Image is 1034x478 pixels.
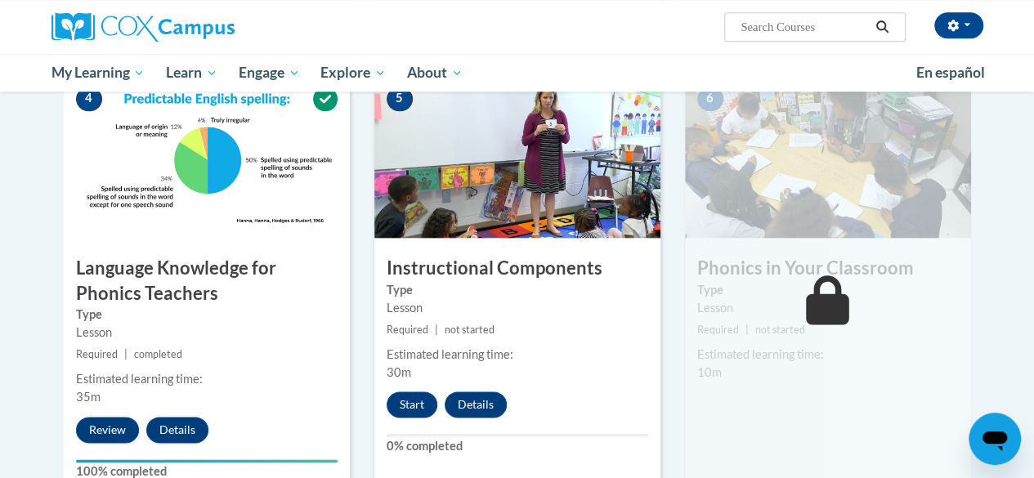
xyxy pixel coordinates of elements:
div: Your progress [76,459,338,462]
span: not started [755,324,805,336]
a: My Learning [41,54,156,92]
span: | [745,324,749,336]
a: Engage [228,54,311,92]
span: 10m [697,365,722,379]
label: Type [387,281,648,299]
span: Required [76,348,118,360]
label: Type [76,306,338,324]
div: Lesson [697,299,959,317]
span: En español [916,64,985,81]
div: Main menu [39,54,996,92]
span: 35m [76,390,101,404]
span: not started [445,324,495,336]
span: 6 [697,87,723,111]
input: Search Courses [739,17,870,37]
span: My Learning [51,63,145,83]
button: Details [146,417,208,443]
span: Learn [166,63,217,83]
img: Course Image [685,74,971,238]
div: Estimated learning time: [76,370,338,388]
span: | [435,324,438,336]
div: Lesson [76,324,338,342]
a: About [396,54,473,92]
a: Explore [310,54,396,92]
span: Required [697,324,739,336]
button: Details [445,391,507,418]
button: Account Settings [934,12,983,38]
h3: Language Knowledge for Phonics Teachers [64,256,350,306]
span: 4 [76,87,102,111]
span: 30m [387,365,411,379]
h3: Instructional Components [374,256,660,281]
span: Required [387,324,428,336]
div: Estimated learning time: [697,346,959,364]
span: Engage [239,63,300,83]
img: Cox Campus [51,12,235,42]
div: Estimated learning time: [387,346,648,364]
label: 0% completed [387,437,648,455]
button: Review [76,417,139,443]
iframe: Button to launch messaging window [969,413,1021,465]
button: Start [387,391,437,418]
span: | [124,348,128,360]
span: completed [134,348,182,360]
a: En español [906,56,996,90]
div: Lesson [387,299,648,317]
h3: Phonics in Your Classroom [685,256,971,281]
label: Type [697,281,959,299]
span: About [407,63,463,83]
span: 5 [387,87,413,111]
img: Course Image [64,74,350,238]
a: Cox Campus [51,12,346,42]
button: Search [870,17,894,37]
a: Learn [155,54,228,92]
span: Explore [320,63,386,83]
img: Course Image [374,74,660,238]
